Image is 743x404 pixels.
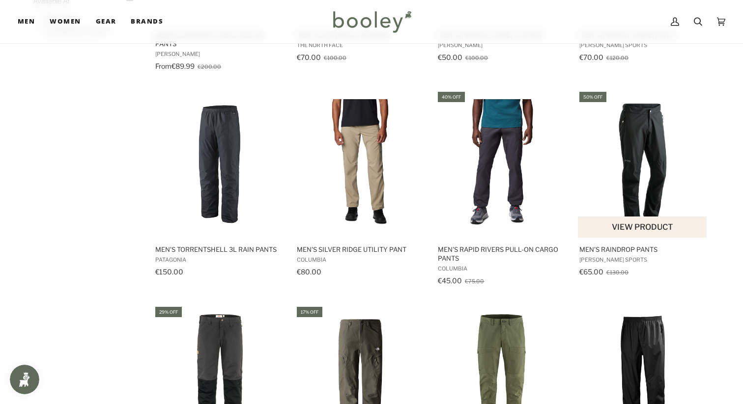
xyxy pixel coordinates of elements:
[295,90,426,288] a: Men's Silver Ridge Utility Pant
[297,42,424,49] span: The North Face
[155,62,171,70] span: From
[154,90,284,288] a: Men's Torrentshell 3L Rain Pants
[606,54,629,61] span: €120.00
[465,278,484,285] span: €75.00
[96,17,116,27] span: Gear
[131,17,163,27] span: Brands
[579,256,707,263] span: [PERSON_NAME] Sports
[154,99,284,229] img: Patagonia Men's Torrentshell 3L Rain Pants Black - Booley Galway
[465,54,488,61] span: €100.00
[155,245,283,254] span: Men's Torrentshell 3L Rain Pants
[171,62,195,70] span: €89.99
[579,42,707,49] span: [PERSON_NAME] Sports
[329,7,415,36] img: Booley
[579,268,603,276] span: €65.00
[297,307,322,317] div: 17% off
[438,265,565,272] span: Columbia
[155,256,283,263] span: Patagonia
[295,99,426,229] img: Columbia Men's Silver Ridge Utility Pant Tusk - Booley Galway
[579,245,707,254] span: Men's Raindrop Pants
[606,269,629,276] span: €130.00
[10,365,39,394] iframe: Button to open loyalty program pop-up
[578,90,708,288] a: Men's Raindrop Pants
[579,53,603,61] span: €70.00
[50,17,81,27] span: Women
[438,276,462,285] span: €45.00
[198,63,221,70] span: €200.00
[297,256,424,263] span: Columbia
[155,307,182,317] div: 29% off
[155,268,183,276] span: €150.00
[297,245,424,254] span: Men's Silver Ridge Utility Pant
[438,53,462,61] span: €50.00
[297,53,321,61] span: €70.00
[297,268,321,276] span: €80.00
[324,54,346,61] span: €100.00
[438,245,565,263] span: Men's Rapid Rivers Pull-On Cargo Pants
[578,216,707,238] button: View product
[438,92,465,102] div: 40% off
[155,51,283,57] span: [PERSON_NAME]
[436,99,567,229] img: Columbia Men's Rapid Rivers Pull-On Cargo Pants Shark - Booley Galway
[18,17,35,27] span: Men
[579,92,606,102] div: 50% off
[436,90,567,288] a: Men's Rapid Rivers Pull-On Cargo Pants
[578,99,708,229] img: Maier Sports Men's Raindrop Pants Black - Booley Galway
[438,42,565,49] span: [PERSON_NAME]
